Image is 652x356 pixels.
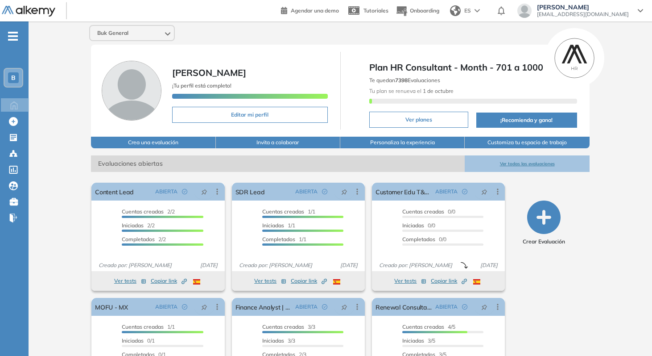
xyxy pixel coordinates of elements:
span: Cuentas creadas [262,323,304,330]
button: pushpin [475,184,494,199]
span: pushpin [481,303,487,310]
span: 0/0 [402,208,455,215]
button: pushpin [334,184,354,199]
button: Ver tests [394,276,426,286]
span: B [11,74,16,81]
span: Creado por: [PERSON_NAME] [235,261,316,269]
span: 0/0 [402,236,446,243]
img: ESP [473,279,480,285]
button: Onboarding [396,1,439,21]
b: 1 de octubre [421,88,454,94]
span: [DATE] [197,261,221,269]
button: Crea una evaluación [91,137,215,148]
button: Crear Evaluación [523,201,565,246]
a: Customer Edu T&C | Col [376,183,432,201]
span: pushpin [341,303,347,310]
a: Finance Analyst | Col [235,298,292,316]
button: ¡Recomienda y gana! [476,113,577,128]
img: arrow [475,9,480,13]
span: Creado por: [PERSON_NAME] [95,261,175,269]
span: pushpin [201,303,207,310]
span: Tutoriales [363,7,388,14]
button: Customiza tu espacio de trabajo [465,137,589,148]
span: ABIERTA [295,303,318,311]
span: 1/1 [122,323,175,330]
div: Widget de chat [491,252,652,356]
a: Agendar una demo [281,4,339,15]
span: pushpin [341,188,347,195]
img: Foto de perfil [102,61,161,121]
button: Copiar link [151,276,187,286]
span: [EMAIL_ADDRESS][DOMAIN_NAME] [537,11,629,18]
span: [PERSON_NAME] [537,4,629,11]
span: Tu plan se renueva el [369,88,454,94]
span: check-circle [322,304,327,310]
span: [DATE] [337,261,361,269]
span: 2/2 [122,236,166,243]
button: pushpin [194,184,214,199]
button: pushpin [194,300,214,314]
span: Completados [262,236,295,243]
span: ABIERTA [295,188,318,196]
span: Completados [122,236,155,243]
button: Copiar link [291,276,327,286]
span: pushpin [481,188,487,195]
span: Iniciadas [122,222,144,229]
span: Iniciadas [402,222,424,229]
span: Cuentas creadas [122,323,164,330]
span: ABIERTA [435,303,458,311]
span: Evaluaciones abiertas [91,155,465,172]
span: Agendar una demo [291,7,339,14]
span: 3/3 [262,323,315,330]
b: 7398 [395,77,408,84]
button: Invita a colaborar [216,137,340,148]
span: 0/0 [402,222,435,229]
span: 3/3 [262,337,295,344]
span: Iniciadas [262,222,284,229]
button: Editar mi perfil [172,107,327,123]
span: check-circle [462,189,467,194]
span: check-circle [182,189,187,194]
img: ESP [193,279,200,285]
button: pushpin [334,300,354,314]
span: Onboarding [410,7,439,14]
img: world [450,5,461,16]
a: SDR Lead [235,183,265,201]
span: Plan HR Consultant - Month - 701 a 1000 [369,61,577,74]
button: Ver tests [254,276,286,286]
span: Completados [402,236,435,243]
span: ¡Tu perfil está completo! [172,82,231,89]
span: Cuentas creadas [402,208,444,215]
span: Copiar link [431,277,467,285]
span: Iniciadas [402,337,424,344]
span: Cuentas creadas [402,323,444,330]
span: 3/5 [402,337,435,344]
button: Ver todas las evaluaciones [465,155,589,172]
span: 1/1 [262,236,306,243]
span: Creado por: [PERSON_NAME] [376,261,456,269]
span: Buk General [97,29,128,37]
img: ESP [333,279,340,285]
button: Copiar link [431,276,467,286]
span: Cuentas creadas [262,208,304,215]
span: 4/5 [402,323,455,330]
span: ABIERTA [155,188,177,196]
span: Copiar link [291,277,327,285]
iframe: Chat Widget [491,252,652,356]
button: pushpin [475,300,494,314]
a: MOFU - MX [95,298,128,316]
span: [DATE] [477,261,501,269]
span: Crear Evaluación [523,238,565,246]
span: Iniciadas [262,337,284,344]
span: [PERSON_NAME] [172,67,246,78]
span: 0/1 [122,337,155,344]
span: Te quedan Evaluaciones [369,77,440,84]
span: ES [464,7,471,15]
span: Cuentas creadas [122,208,164,215]
span: check-circle [462,304,467,310]
span: 2/2 [122,208,175,215]
a: Renewal Consultant - Upselling [376,298,432,316]
span: 1/1 [262,222,295,229]
a: Content Lead [95,183,134,201]
button: Ver tests [114,276,146,286]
